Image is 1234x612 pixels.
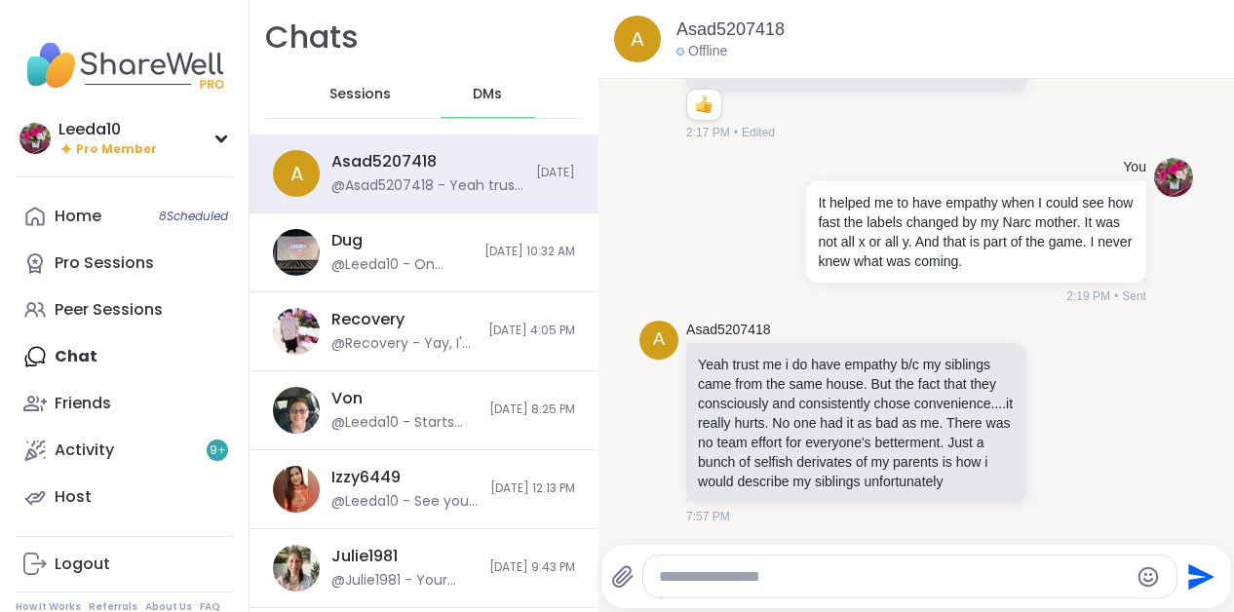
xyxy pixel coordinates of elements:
[55,554,110,575] div: Logout
[55,440,114,461] div: Activity
[331,546,398,567] div: Julie1981
[16,427,233,474] a: Activity9+
[16,193,233,240] a: Home8Scheduled
[16,474,233,520] a: Host
[687,90,721,121] div: Reaction list
[331,176,524,196] div: @Asad5207418 - Yeah trust me i do have empathy b/c my siblings came from the same house. But the ...
[58,119,157,140] div: Leeda10
[686,508,730,525] span: 7:57 PM
[273,545,320,592] img: https://sharewell-space-live.sfo3.digitaloceanspaces.com/user-generated/281b872e-73bb-4653-b913-d...
[273,308,320,355] img: https://sharewell-space-live.sfo3.digitaloceanspaces.com/user-generated/c703a1d2-29a7-4d77-aef4-3...
[1122,287,1146,305] span: Sent
[1114,287,1118,305] span: •
[331,467,401,488] div: Izzy6449
[331,230,363,251] div: Dug
[331,492,479,512] div: @Leeda10 - See you tonight in your session
[1154,158,1193,197] img: https://sharewell-space-live.sfo3.digitaloceanspaces.com/user-generated/babe0445-ccc0-4241-9884-0...
[331,309,405,330] div: Recovery
[473,85,502,104] span: DMs
[16,380,233,427] a: Friends
[698,355,1015,491] p: Yeah trust me i do have empathy b/c my siblings came from the same house. But the fact that they ...
[16,31,233,99] img: ShareWell Nav Logo
[490,480,575,497] span: [DATE] 12:13 PM
[55,393,111,414] div: Friends
[265,16,359,59] h1: Chats
[273,229,320,276] img: https://sharewell-space-live.sfo3.digitaloceanspaces.com/user-generated/ee4f8f47-4c82-4961-b151-8...
[536,165,575,181] span: [DATE]
[331,413,478,433] div: @Leeda10 - Starts with 478
[676,18,785,42] a: Asad5207418
[653,326,665,353] span: A
[273,387,320,434] img: https://sharewell-space-live.sfo3.digitaloceanspaces.com/user-generated/6f11dd9f-ce5a-47cf-a75c-0...
[331,151,437,172] div: Asad5207418
[331,334,477,354] div: @Recovery - Yay, I'm happy you like it
[676,42,727,61] div: Offline
[273,466,320,513] img: https://sharewell-space-live.sfo3.digitaloceanspaces.com/user-generated/beac06d6-ae44-42f7-93ae-b...
[484,244,575,260] span: [DATE] 10:32 AM
[55,299,163,321] div: Peer Sessions
[329,85,391,104] span: Sessions
[489,559,575,576] span: [DATE] 9:43 PM
[290,159,303,188] span: A
[55,252,154,274] div: Pro Sessions
[331,255,473,275] div: @Leeda10 - On sharewell? I am interested in this too.
[55,206,101,227] div: Home
[1137,565,1160,589] button: Emoji picker
[734,124,738,141] span: •
[693,97,713,113] button: Reactions: like
[16,287,233,333] a: Peer Sessions
[331,571,478,591] div: @Julie1981 - Your very welcome!
[818,193,1135,271] p: It helped me to have empathy when I could see how fast the labels changed by my Narc mother. It w...
[1066,287,1110,305] span: 2:19 PM
[488,323,575,339] span: [DATE] 4:05 PM
[76,141,157,158] span: Pro Member
[331,388,363,409] div: Von
[55,486,92,508] div: Host
[489,402,575,418] span: [DATE] 8:25 PM
[1177,555,1221,598] button: Send
[16,240,233,287] a: Pro Sessions
[686,321,770,340] a: Asad5207418
[210,442,226,459] span: 9 +
[659,567,1128,587] textarea: Type your message
[19,123,51,154] img: Leeda10
[159,209,228,224] span: 8 Scheduled
[1123,158,1146,177] h4: You
[16,541,233,588] a: Logout
[742,124,775,141] span: Edited
[631,24,643,54] span: A
[686,124,730,141] span: 2:17 PM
